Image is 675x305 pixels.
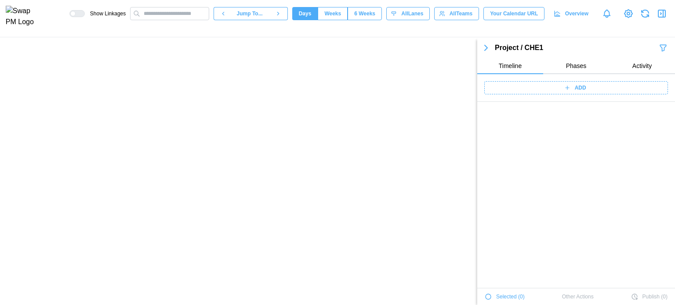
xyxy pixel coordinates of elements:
[85,10,126,17] span: Show Linkages
[499,63,522,69] span: Timeline
[599,6,614,21] a: Notifications
[496,291,525,303] span: Selected ( 0 )
[575,82,586,94] span: ADD
[495,43,658,54] div: Project / CHE1
[299,7,312,20] span: Days
[318,7,348,20] button: Weeks
[434,7,479,20] button: AllTeams
[354,7,375,20] span: 6 Weeks
[549,7,595,20] a: Overview
[292,7,318,20] button: Days
[6,6,41,28] img: Swap PM Logo
[658,43,668,53] button: Filter
[232,7,269,20] button: Jump To...
[656,7,668,20] button: Close Drawer
[401,7,423,20] span: All Lanes
[639,7,651,20] button: Refresh Grid
[348,7,382,20] button: 6 Weeks
[622,7,635,20] a: View Project
[483,7,544,20] button: Your Calendar URL
[386,7,430,20] button: AllLanes
[324,7,341,20] span: Weeks
[237,7,263,20] span: Jump To...
[632,63,652,69] span: Activity
[490,7,538,20] span: Your Calendar URL
[450,7,472,20] span: All Teams
[565,7,588,20] span: Overview
[484,290,525,303] button: Selected (0)
[566,63,587,69] span: Phases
